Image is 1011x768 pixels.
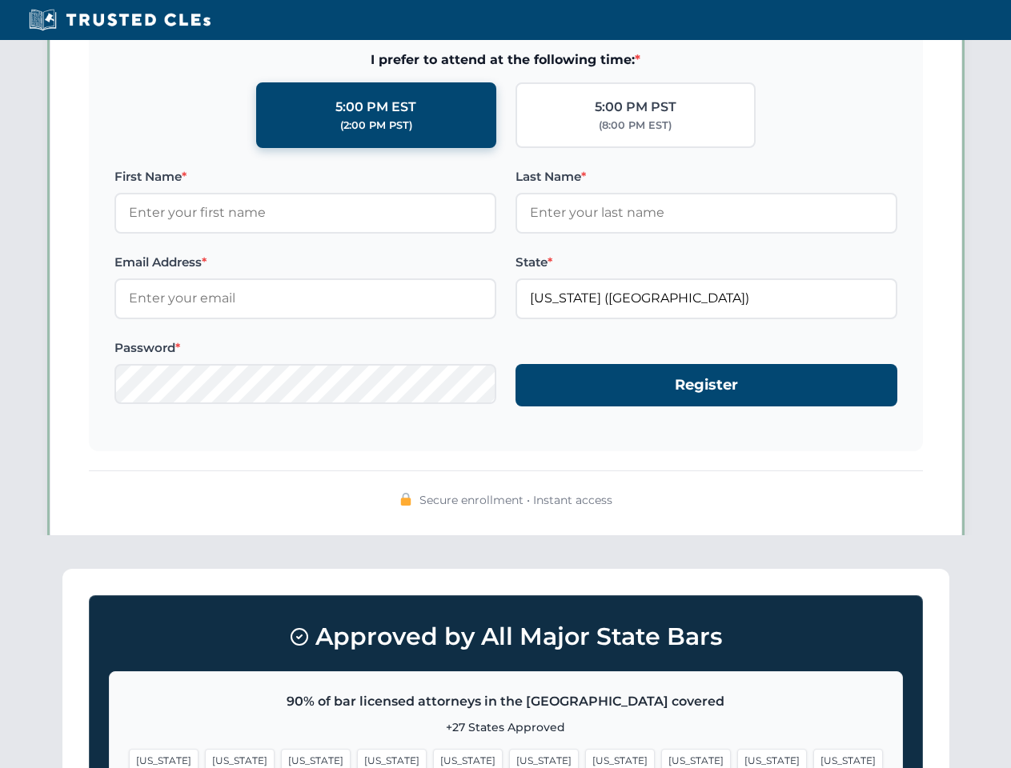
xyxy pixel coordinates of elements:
[419,491,612,509] span: Secure enrollment • Instant access
[114,50,897,70] span: I prefer to attend at the following time:
[114,338,496,358] label: Password
[340,118,412,134] div: (2:00 PM PST)
[516,167,897,186] label: Last Name
[516,253,897,272] label: State
[595,97,676,118] div: 5:00 PM PST
[399,493,412,506] img: 🔒
[599,118,672,134] div: (8:00 PM EST)
[114,253,496,272] label: Email Address
[335,97,416,118] div: 5:00 PM EST
[129,691,883,712] p: 90% of bar licensed attorneys in the [GEOGRAPHIC_DATA] covered
[109,615,903,658] h3: Approved by All Major State Bars
[516,193,897,233] input: Enter your last name
[114,167,496,186] label: First Name
[114,193,496,233] input: Enter your first name
[516,278,897,318] input: Florida (FL)
[129,718,883,736] p: +27 States Approved
[516,364,897,406] button: Register
[114,278,496,318] input: Enter your email
[24,8,215,32] img: Trusted CLEs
